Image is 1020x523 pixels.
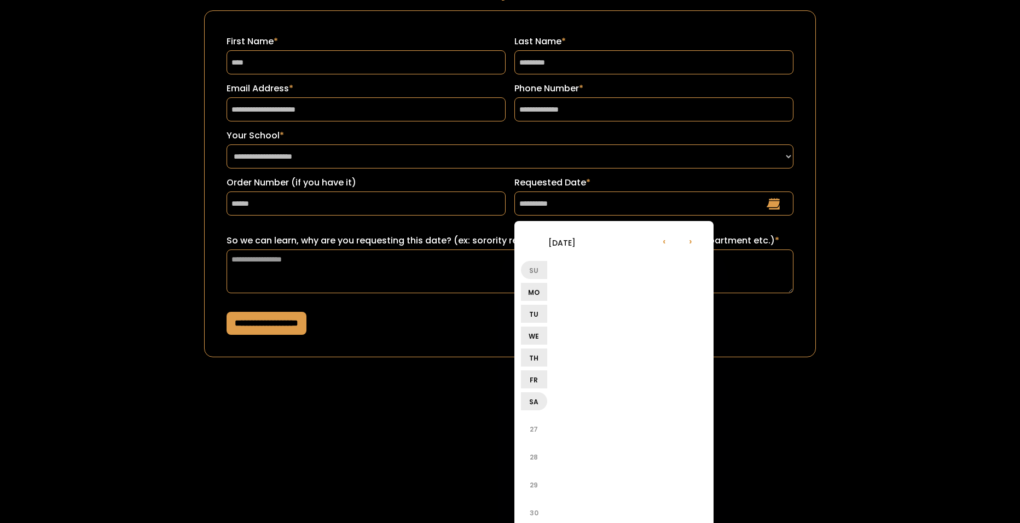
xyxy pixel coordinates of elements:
[514,82,793,95] label: Phone Number
[651,228,677,254] li: ‹
[514,176,793,189] label: Requested Date
[521,305,547,323] li: Tu
[227,234,793,247] label: So we can learn, why are you requesting this date? (ex: sorority recruitment, lease turn over for...
[677,228,704,254] li: ›
[521,444,547,470] li: 28
[514,35,793,48] label: Last Name
[521,327,547,345] li: We
[521,392,547,410] li: Sa
[521,283,547,301] li: Mo
[227,35,506,48] label: First Name
[227,129,793,142] label: Your School
[521,348,547,367] li: Th
[521,416,547,442] li: 27
[227,176,506,189] label: Order Number (if you have it)
[521,370,547,388] li: Fr
[227,82,506,95] label: Email Address
[521,472,547,498] li: 29
[521,229,603,255] li: [DATE]
[521,261,547,279] li: Su
[204,10,816,357] form: Request a Date Form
